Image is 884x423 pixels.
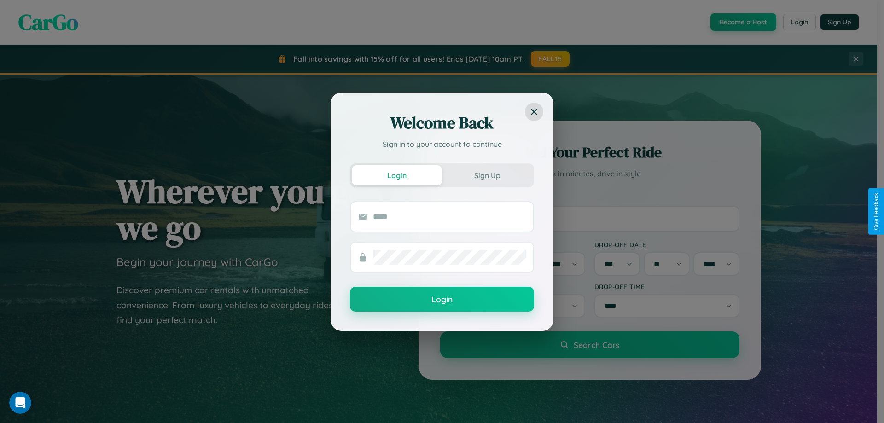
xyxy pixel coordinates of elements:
[442,165,532,185] button: Sign Up
[9,392,31,414] iframe: Intercom live chat
[352,165,442,185] button: Login
[350,287,534,312] button: Login
[873,193,879,230] div: Give Feedback
[350,112,534,134] h2: Welcome Back
[350,139,534,150] p: Sign in to your account to continue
